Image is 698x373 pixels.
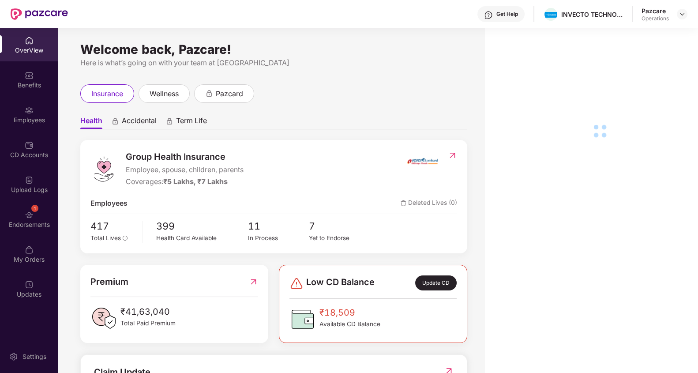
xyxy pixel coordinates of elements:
img: svg+xml;base64,PHN2ZyBpZD0iU2V0dGluZy0yMHgyMCIgeG1sbnM9Imh0dHA6Ly93d3cudzMub3JnLzIwMDAvc3ZnIiB3aW... [9,352,18,361]
img: svg+xml;base64,PHN2ZyBpZD0iSG9tZSIgeG1sbnM9Imh0dHA6Ly93d3cudzMub3JnLzIwMDAvc3ZnIiB3aWR0aD0iMjAiIG... [25,36,34,45]
img: PaidPremiumIcon [90,305,117,332]
img: svg+xml;base64,PHN2ZyBpZD0iVXBsb2FkX0xvZ3MiIGRhdGEtbmFtZT0iVXBsb2FkIExvZ3MiIHhtbG5zPSJodHRwOi8vd3... [25,176,34,185]
div: Settings [20,352,49,361]
span: Available CD Balance [319,320,380,329]
span: 417 [90,219,136,234]
div: 1 [31,205,38,212]
span: ₹18,509 [319,306,380,320]
div: Health Card Available [156,234,248,243]
span: Group Health Insurance [126,150,244,164]
img: svg+xml;base64,PHN2ZyBpZD0iQmVuZWZpdHMiIHhtbG5zPSJodHRwOi8vd3d3LnczLm9yZy8yMDAwL3N2ZyIgd2lkdGg9Ij... [25,71,34,80]
span: Total Lives [90,234,121,241]
span: wellness [150,88,179,99]
img: svg+xml;base64,PHN2ZyBpZD0iTXlfT3JkZXJzIiBkYXRhLW5hbWU9Ik15IE9yZGVycyIgeG1sbnM9Imh0dHA6Ly93d3cudz... [25,245,34,254]
div: Pazcare [642,7,669,15]
div: Coverages: [126,177,244,188]
div: Get Help [496,11,518,18]
img: invecto.png [544,12,557,18]
span: ₹41,63,040 [120,305,176,319]
div: animation [205,89,213,97]
span: 399 [156,219,248,234]
img: New Pazcare Logo [11,8,68,20]
span: Employee, spouse, children, parents [126,165,244,176]
span: insurance [91,88,123,99]
img: svg+xml;base64,PHN2ZyBpZD0iQ0RfQWNjb3VudHMiIGRhdGEtbmFtZT0iQ0QgQWNjb3VudHMiIHhtbG5zPSJodHRwOi8vd3... [25,141,34,150]
img: svg+xml;base64,PHN2ZyBpZD0iRHJvcGRvd24tMzJ4MzIiIHhtbG5zPSJodHRwOi8vd3d3LnczLm9yZy8yMDAwL3N2ZyIgd2... [679,11,686,18]
div: animation [165,117,173,125]
span: Health [80,116,102,129]
span: Term Life [176,116,207,129]
span: Low CD Balance [306,275,375,290]
img: RedirectIcon [448,151,457,160]
div: INVECTO TECHNOLOGIES PRIVATE LIMITED [561,10,623,19]
span: pazcard [216,88,243,99]
span: Premium [90,275,128,289]
img: deleteIcon [401,200,406,206]
span: ₹5 Lakhs, ₹7 Lakhs [163,177,228,186]
img: svg+xml;base64,PHN2ZyBpZD0iRW1wbG95ZWVzIiB4bWxucz0iaHR0cDovL3d3dy53My5vcmcvMjAwMC9zdmciIHdpZHRoPS... [25,106,34,115]
div: animation [111,117,119,125]
img: svg+xml;base64,PHN2ZyBpZD0iRGFuZ2VyLTMyeDMyIiB4bWxucz0iaHR0cDovL3d3dy53My5vcmcvMjAwMC9zdmciIHdpZH... [289,276,304,290]
span: Accidental [122,116,157,129]
img: CDBalanceIcon [289,306,316,332]
img: svg+xml;base64,PHN2ZyBpZD0iVXBkYXRlZCIgeG1sbnM9Imh0dHA6Ly93d3cudzMub3JnLzIwMDAvc3ZnIiB3aWR0aD0iMj... [25,280,34,289]
div: In Process [248,234,308,243]
img: insurerIcon [406,150,439,172]
div: Welcome back, Pazcare! [80,46,467,53]
div: Yet to Endorse [309,234,370,243]
img: svg+xml;base64,PHN2ZyBpZD0iSGVscC0zMngzMiIgeG1sbnM9Imh0dHA6Ly93d3cudzMub3JnLzIwMDAvc3ZnIiB3aWR0aD... [484,11,493,19]
span: info-circle [123,236,128,241]
div: Here is what’s going on with your team at [GEOGRAPHIC_DATA] [80,57,467,68]
span: Total Paid Premium [120,319,176,328]
div: Operations [642,15,669,22]
span: 11 [248,219,308,234]
div: Update CD [415,275,456,290]
img: logo [90,156,117,182]
img: svg+xml;base64,PHN2ZyBpZD0iRW5kb3JzZW1lbnRzIiB4bWxucz0iaHR0cDovL3d3dy53My5vcmcvMjAwMC9zdmciIHdpZH... [25,211,34,219]
img: RedirectIcon [249,275,258,289]
span: 7 [309,219,370,234]
span: Deleted Lives (0) [401,198,457,209]
span: Employees [90,198,128,209]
